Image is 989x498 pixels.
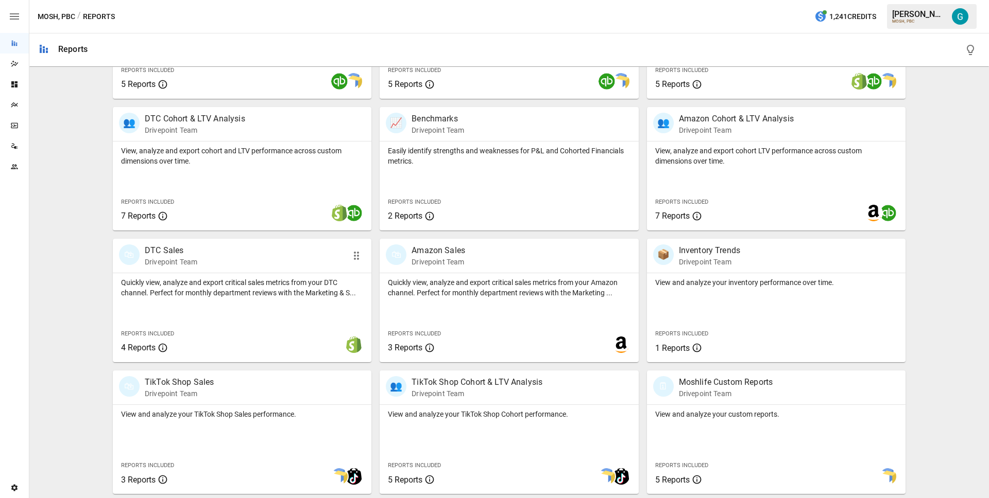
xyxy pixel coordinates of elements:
[613,468,629,485] img: tiktok
[851,73,867,90] img: shopify
[655,211,690,221] span: 7 Reports
[865,73,882,90] img: quickbooks
[386,376,406,397] div: 👥
[331,73,348,90] img: quickbooks
[388,475,422,485] span: 5 Reports
[880,205,896,221] img: quickbooks
[121,462,174,469] span: Reports Included
[346,73,362,90] img: smart model
[952,8,968,25] img: Gavin Acres
[121,330,174,337] span: Reports Included
[679,257,740,267] p: Drivepoint Team
[38,10,75,23] button: MOSH, PBC
[346,336,362,353] img: shopify
[655,79,690,89] span: 5 Reports
[145,125,245,135] p: Drivepoint Team
[119,244,140,265] div: 🛍
[388,462,441,469] span: Reports Included
[679,244,740,257] p: Inventory Trends
[880,73,896,90] img: smart model
[388,211,422,221] span: 2 Reports
[388,67,441,74] span: Reports Included
[412,376,542,388] p: TikTok Shop Cohort & LTV Analysis
[412,113,464,125] p: Benchmarks
[388,277,630,298] p: Quickly view, analyze and export critical sales metrics from your Amazon channel. Perfect for mon...
[119,376,140,397] div: 🛍
[679,125,794,135] p: Drivepoint Team
[412,244,465,257] p: Amazon Sales
[892,9,946,19] div: [PERSON_NAME]
[655,67,708,74] span: Reports Included
[145,257,197,267] p: Drivepoint Team
[679,388,773,399] p: Drivepoint Team
[679,113,794,125] p: Amazon Cohort & LTV Analysis
[121,343,156,352] span: 4 Reports
[829,10,876,23] span: 1,241 Credits
[412,388,542,399] p: Drivepoint Team
[655,343,690,353] span: 1 Reports
[121,199,174,205] span: Reports Included
[121,211,156,221] span: 7 Reports
[331,205,348,221] img: shopify
[599,468,615,485] img: smart model
[119,113,140,133] div: 👥
[892,19,946,24] div: MOSH, PBC
[121,146,363,166] p: View, analyze and export cohort and LTV performance across custom dimensions over time.
[655,146,897,166] p: View, analyze and export cohort LTV performance across custom dimensions over time.
[412,125,464,135] p: Drivepoint Team
[121,475,156,485] span: 3 Reports
[655,462,708,469] span: Reports Included
[599,73,615,90] img: quickbooks
[77,10,81,23] div: /
[346,468,362,485] img: tiktok
[388,79,422,89] span: 5 Reports
[613,336,629,353] img: amazon
[388,330,441,337] span: Reports Included
[679,376,773,388] p: Moshlife Custom Reports
[331,468,348,485] img: smart model
[58,44,88,54] div: Reports
[653,113,674,133] div: 👥
[655,277,897,288] p: View and analyze your inventory performance over time.
[946,2,975,31] button: Gavin Acres
[145,376,214,388] p: TikTok Shop Sales
[865,205,882,221] img: amazon
[653,376,674,397] div: 🗓
[388,409,630,419] p: View and analyze your TikTok Shop Cohort performance.
[655,475,690,485] span: 5 Reports
[386,113,406,133] div: 📈
[810,7,880,26] button: 1,241Credits
[145,113,245,125] p: DTC Cohort & LTV Analysis
[388,343,422,352] span: 3 Reports
[346,205,362,221] img: quickbooks
[386,244,406,265] div: 🛍
[412,257,465,267] p: Drivepoint Team
[655,199,708,205] span: Reports Included
[145,244,197,257] p: DTC Sales
[121,409,363,419] p: View and analyze your TikTok Shop Sales performance.
[121,67,174,74] span: Reports Included
[388,146,630,166] p: Easily identify strengths and weaknesses for P&L and Cohorted Financials metrics.
[653,244,674,265] div: 📦
[121,277,363,298] p: Quickly view, analyze and export critical sales metrics from your DTC channel. Perfect for monthl...
[613,73,629,90] img: smart model
[121,79,156,89] span: 5 Reports
[880,468,896,485] img: smart model
[655,330,708,337] span: Reports Included
[655,409,897,419] p: View and analyze your custom reports.
[388,199,441,205] span: Reports Included
[145,388,214,399] p: Drivepoint Team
